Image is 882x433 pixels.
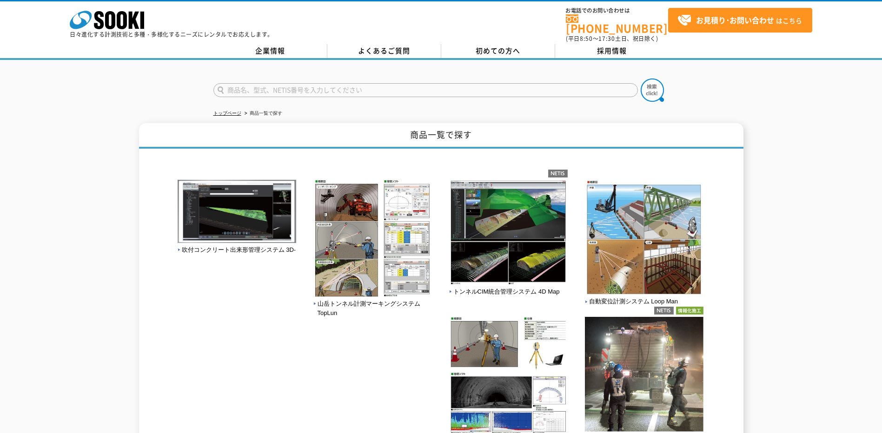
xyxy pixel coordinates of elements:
[313,180,432,299] img: 山岳トンネル計測マーキングシステム TopLun
[213,83,638,97] input: 商品名、型式、NETIS番号を入力してください
[580,34,593,43] span: 8:50
[449,278,568,295] a: トンネルCIM統合管理システム 4D Map
[696,14,774,26] strong: お見積り･お問い合わせ
[139,123,743,149] h1: 商品一覧で探す
[566,8,668,13] span: お電話でのお問い合わせは
[449,287,560,297] span: トンネルCIM統合管理システム 4D Map
[178,236,296,253] a: 吹付コンクリート出来形管理システム 3D-
[178,180,296,245] img: 吹付コンクリート出来形管理システム 3D-
[585,180,703,297] img: 自動変位計測システム Loop Man
[598,34,615,43] span: 17:30
[585,297,678,307] span: 自動変位計測システム Loop Man
[676,307,703,315] img: 情報化施工
[327,44,441,58] a: よくあるご質問
[641,79,664,102] img: btn_search.png
[449,180,568,287] img: トンネルCIM統合管理システム 4D Map
[70,32,273,37] p: 日々進化する計測技術と多種・多様化するニーズにレンタルでお応えします。
[548,170,568,177] img: netis
[213,44,327,58] a: 企業情報
[476,46,520,56] span: 初めての方へ
[677,13,802,27] span: はこちら
[313,290,432,317] a: 山岳トンネル計測マーキングシステム TopLun
[566,14,668,33] a: [PHONE_NUMBER]
[668,8,812,33] a: お見積り･お問い合わせはこちら
[555,44,669,58] a: 採用情報
[566,34,658,43] span: (平日 ～ 土日、祝日除く)
[213,111,241,116] a: トップページ
[441,44,555,58] a: 初めての方へ
[654,307,674,315] img: netis
[313,299,432,319] span: 山岳トンネル計測マーキングシステム TopLun
[243,109,282,118] li: 商品一覧で探す
[585,289,703,305] a: 自動変位計測システム Loop Man
[178,245,296,255] span: 吹付コンクリート出来形管理システム 3D-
